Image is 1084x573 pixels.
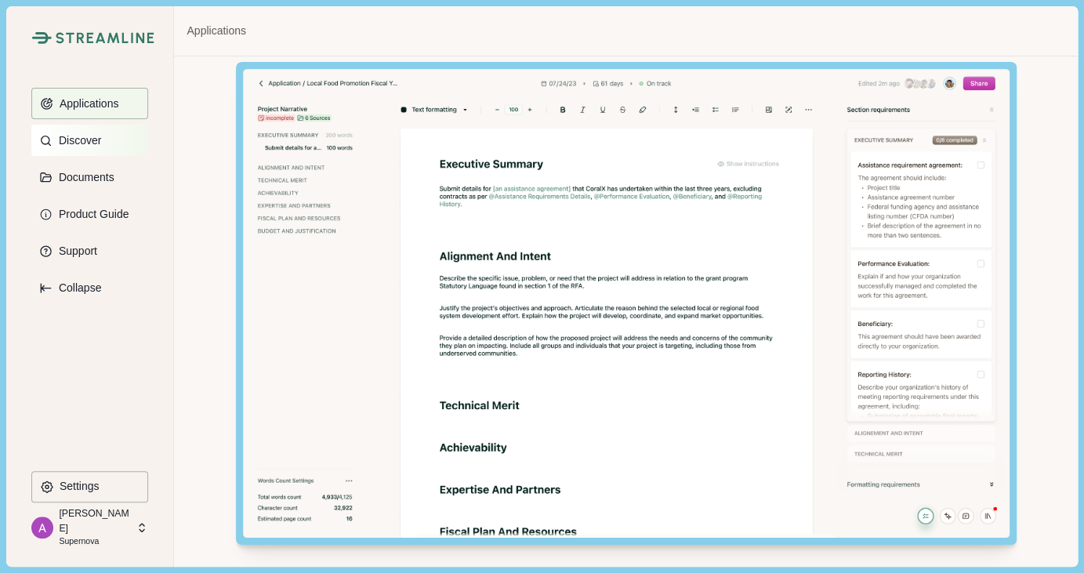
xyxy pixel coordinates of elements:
[31,161,148,193] button: Documents
[31,471,148,502] button: Settings
[54,97,119,111] p: Applications
[53,134,101,147] p: Discover
[59,506,131,535] p: [PERSON_NAME]
[31,517,53,539] img: profile picture
[31,88,148,119] button: Applications
[31,198,148,230] button: Product Guide
[31,272,148,303] button: Expand
[53,281,101,295] p: Collapse
[187,23,246,39] a: Applications
[53,245,97,258] p: Support
[53,208,129,221] p: Product Guide
[236,62,1017,545] img: Streamline Editor Demo
[31,471,148,508] a: Settings
[31,125,148,156] button: Discover
[31,31,148,44] a: Streamline Climate LogoStreamline Climate Logo
[31,235,148,267] button: Support
[59,535,131,548] p: Supernova
[31,31,51,44] img: Streamline Climate Logo
[54,480,100,493] p: Settings
[56,32,154,44] img: Streamline Climate Logo
[53,171,114,184] p: Documents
